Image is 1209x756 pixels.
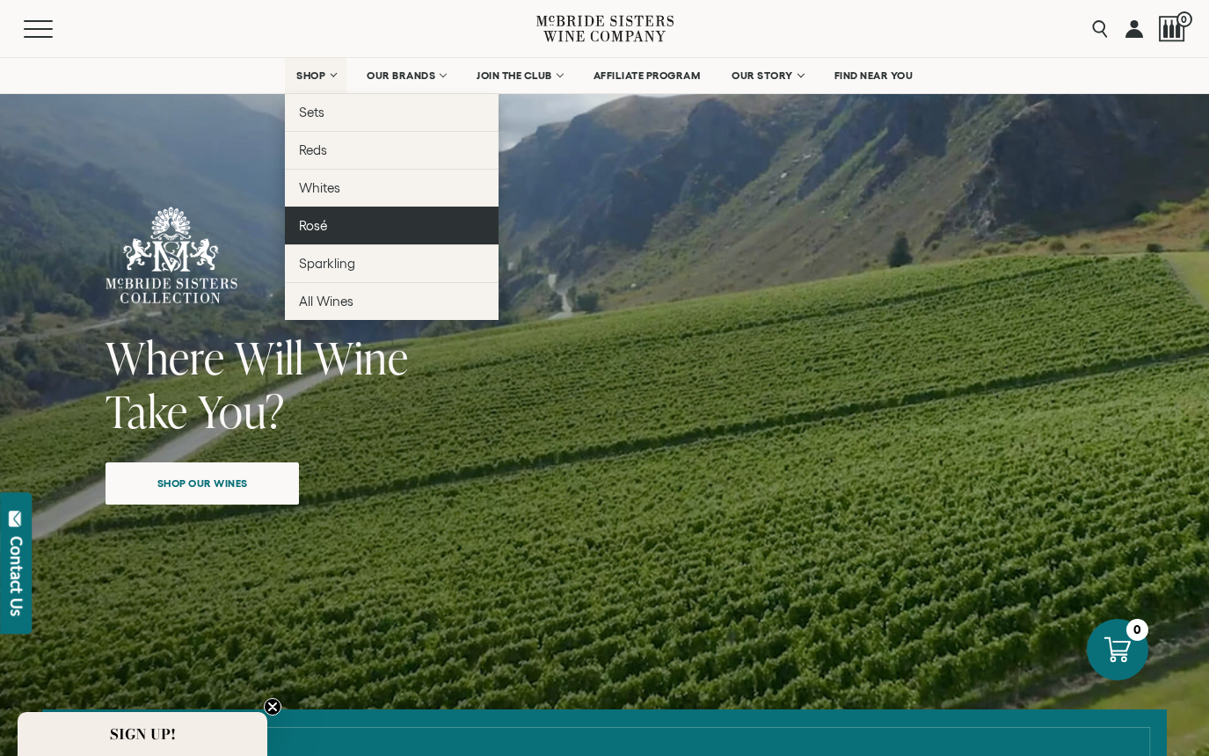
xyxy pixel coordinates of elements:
a: JOIN THE CLUB [465,58,573,93]
a: Rosé [285,207,499,244]
a: Shop our wines [106,462,299,505]
a: Sets [285,93,499,131]
span: All Wines [299,294,353,309]
span: Whites [299,180,340,195]
a: FIND NEAR YOU [823,58,925,93]
div: SIGN UP!Close teaser [18,712,267,756]
span: Sets [299,105,324,120]
span: Shop our wines [127,466,279,500]
span: FIND NEAR YOU [834,69,914,82]
a: Sparkling [285,244,499,282]
a: OUR BRANDS [355,58,456,93]
span: Take [106,381,188,441]
a: OUR STORY [720,58,814,93]
a: AFFILIATE PROGRAM [582,58,712,93]
span: Where [106,327,225,388]
a: Whites [285,169,499,207]
span: Rosé [299,218,327,233]
span: SHOP [296,69,326,82]
a: Reds [285,131,499,169]
span: AFFILIATE PROGRAM [594,69,701,82]
span: Will [235,327,304,388]
span: OUR STORY [732,69,793,82]
span: OUR BRANDS [367,69,435,82]
a: SHOP [285,58,346,93]
a: All Wines [285,282,499,320]
span: Wine [314,327,409,388]
span: SIGN UP! [110,723,176,745]
div: 0 [1126,619,1148,641]
span: You? [198,381,285,441]
button: Mobile Menu Trigger [24,20,87,38]
span: Reds [299,142,327,157]
span: JOIN THE CLUB [477,69,552,82]
span: Sparkling [299,256,355,271]
div: Contact Us [8,536,25,616]
button: Close teaser [264,698,281,716]
span: 0 [1176,11,1192,27]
